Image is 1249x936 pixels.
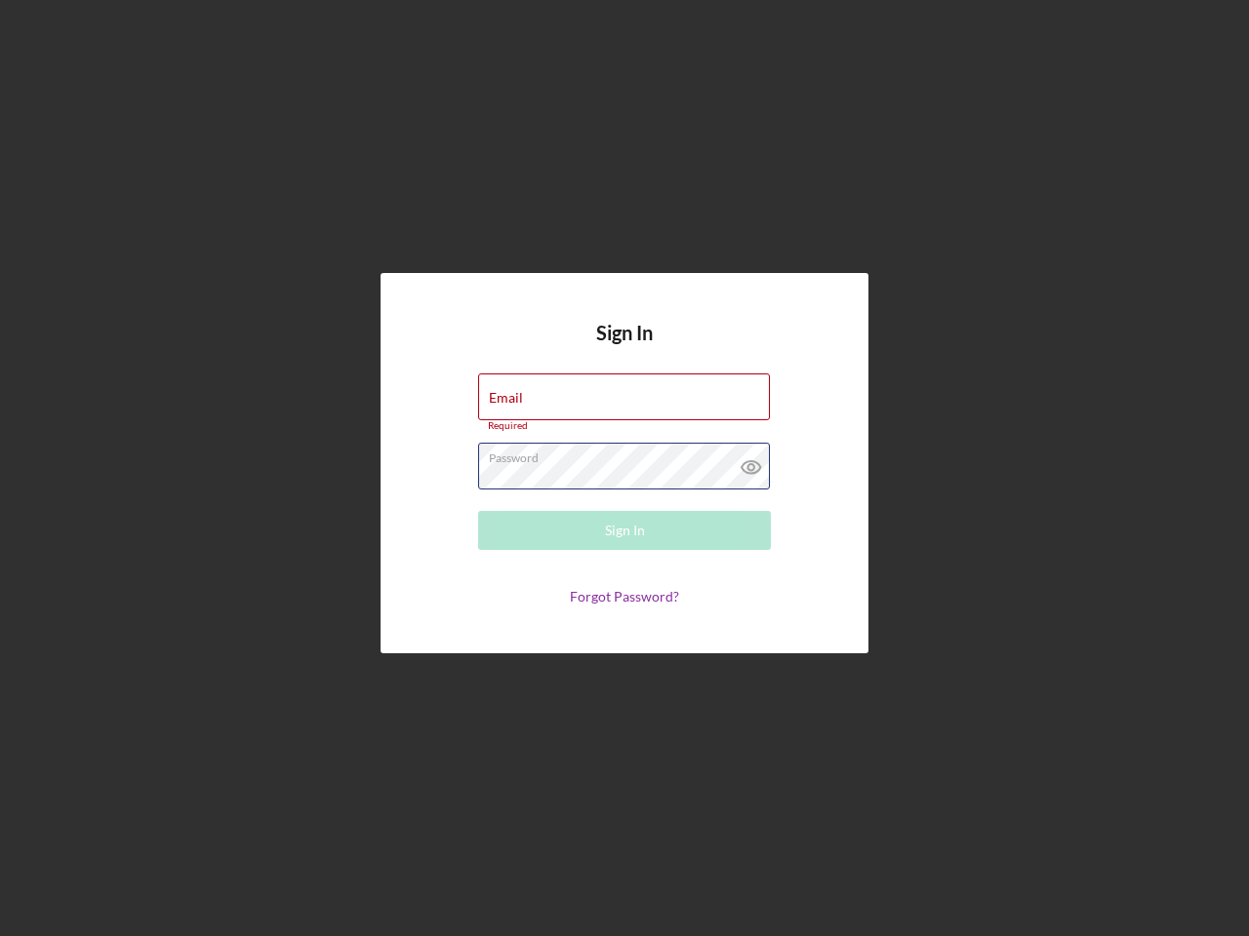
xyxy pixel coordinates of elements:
div: Required [478,420,771,432]
div: Sign In [605,511,645,550]
label: Password [489,444,770,465]
button: Sign In [478,511,771,550]
h4: Sign In [596,322,653,373]
label: Email [489,390,523,406]
a: Forgot Password? [570,588,679,604]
